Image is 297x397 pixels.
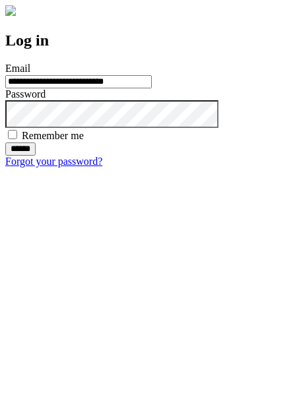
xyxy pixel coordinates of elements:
[5,88,46,100] label: Password
[22,130,84,141] label: Remember me
[5,156,102,167] a: Forgot your password?
[5,63,30,74] label: Email
[5,5,16,16] img: logo-4e3dc11c47720685a147b03b5a06dd966a58ff35d612b21f08c02c0306f2b779.png
[5,32,292,49] h2: Log in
